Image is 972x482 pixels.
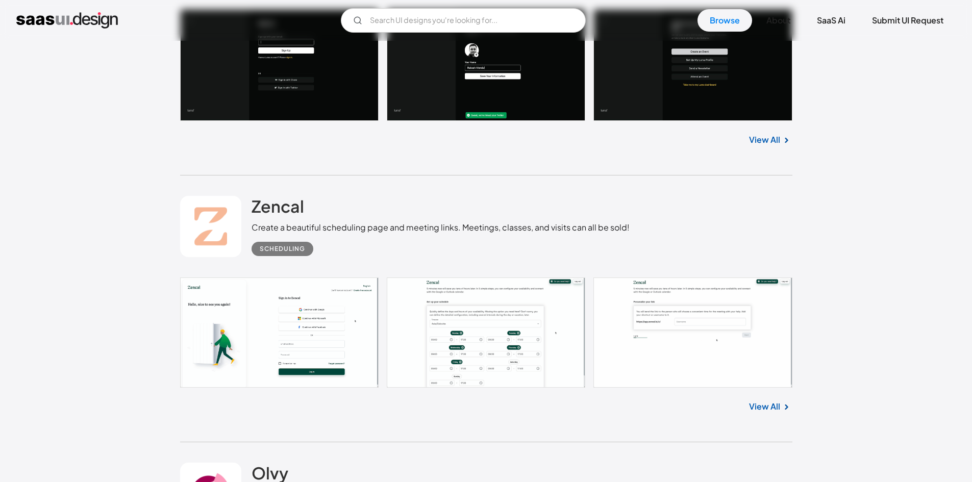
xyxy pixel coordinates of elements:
[341,8,586,33] input: Search UI designs you're looking for...
[260,243,305,255] div: Scheduling
[805,9,858,32] a: SaaS Ai
[749,400,780,413] a: View All
[252,221,630,234] div: Create a beautiful scheduling page and meeting links. Meetings, classes, and visits can all be sold!
[860,9,956,32] a: Submit UI Request
[754,9,803,32] a: About
[341,8,586,33] form: Email Form
[16,12,118,29] a: home
[697,9,752,32] a: Browse
[252,196,304,216] h2: Zencal
[252,196,304,221] a: Zencal
[749,134,780,146] a: View All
